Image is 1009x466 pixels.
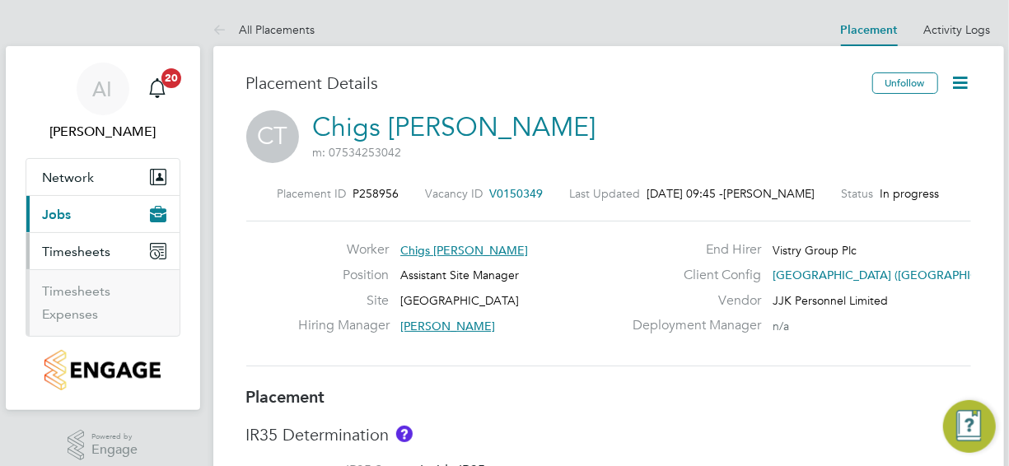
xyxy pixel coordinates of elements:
[141,63,174,115] a: 20
[26,196,180,232] button: Jobs
[43,283,111,299] a: Timesheets
[400,243,528,258] span: Chigs [PERSON_NAME]
[396,426,413,442] button: About IR35
[313,111,596,143] a: Chigs [PERSON_NAME]
[93,78,113,100] span: AI
[298,292,389,310] label: Site
[490,186,544,201] span: V0150349
[623,292,761,310] label: Vendor
[943,400,996,453] button: Engage Resource Center
[313,145,402,160] span: m: 07534253042
[246,72,860,94] h3: Placement Details
[623,317,761,334] label: Deployment Manager
[924,22,991,37] a: Activity Logs
[353,186,399,201] span: P258956
[724,186,815,201] span: [PERSON_NAME]
[43,306,99,322] a: Expenses
[43,244,111,259] span: Timesheets
[881,186,940,201] span: In progress
[26,122,180,142] span: Adrian Iacob
[623,267,761,284] label: Client Config
[570,186,641,201] label: Last Updated
[400,268,519,282] span: Assistant Site Manager
[298,267,389,284] label: Position
[26,269,180,336] div: Timesheets
[246,110,299,163] span: CT
[400,319,495,333] span: [PERSON_NAME]
[773,319,789,333] span: n/a
[44,350,161,390] img: countryside-properties-logo-retina.png
[647,186,724,201] span: [DATE] 09:45 -
[91,443,138,457] span: Engage
[91,430,138,444] span: Powered by
[213,22,315,37] a: All Placements
[400,293,519,308] span: [GEOGRAPHIC_DATA]
[872,72,938,94] button: Unfollow
[161,68,181,88] span: 20
[298,241,389,259] label: Worker
[278,186,347,201] label: Placement ID
[26,350,180,390] a: Go to home page
[26,233,180,269] button: Timesheets
[298,317,389,334] label: Hiring Manager
[68,430,138,461] a: Powered byEngage
[623,241,761,259] label: End Hirer
[426,186,483,201] label: Vacancy ID
[26,159,180,195] button: Network
[43,207,72,222] span: Jobs
[773,243,857,258] span: Vistry Group Plc
[842,186,874,201] label: Status
[6,46,200,410] nav: Main navigation
[26,63,180,142] a: AI[PERSON_NAME]
[43,170,95,185] span: Network
[246,424,971,445] h3: IR35 Determination
[773,293,888,308] span: JJK Personnel Limited
[246,387,325,407] b: Placement
[841,23,898,37] a: Placement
